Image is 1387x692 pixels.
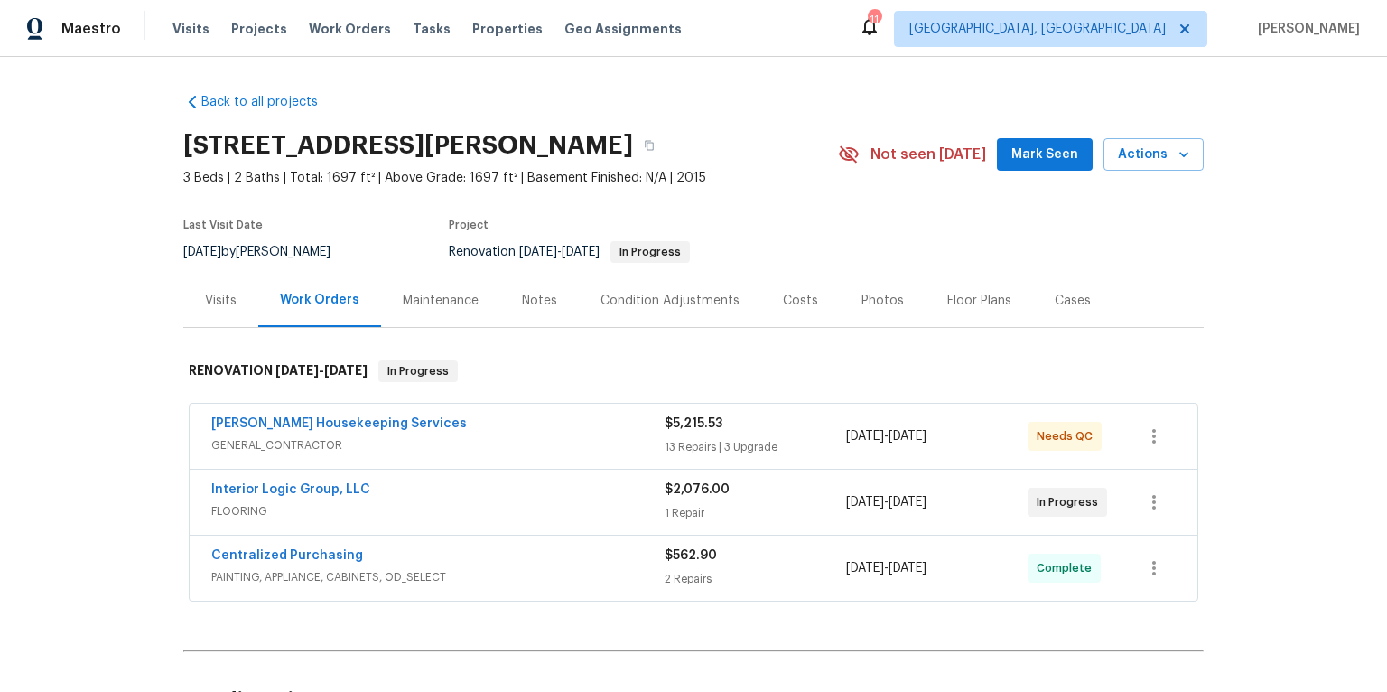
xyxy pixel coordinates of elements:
[612,247,688,257] span: In Progress
[183,241,352,263] div: by [PERSON_NAME]
[1037,427,1100,445] span: Needs QC
[889,562,926,575] span: [DATE]
[562,246,600,258] span: [DATE]
[889,496,926,509] span: [DATE]
[324,364,368,377] span: [DATE]
[1251,20,1360,38] span: [PERSON_NAME]
[449,246,690,258] span: Renovation
[1103,138,1204,172] button: Actions
[665,549,717,562] span: $562.90
[519,246,600,258] span: -
[183,169,838,187] span: 3 Beds | 2 Baths | Total: 1697 ft² | Above Grade: 1697 ft² | Basement Finished: N/A | 2015
[275,364,368,377] span: -
[211,568,665,586] span: PAINTING, APPLIANCE, CABINETS, OD_SELECT
[1118,144,1189,166] span: Actions
[309,20,391,38] span: Work Orders
[1055,292,1091,310] div: Cases
[997,138,1093,172] button: Mark Seen
[861,292,904,310] div: Photos
[783,292,818,310] div: Costs
[633,129,666,162] button: Copy Address
[380,362,456,380] span: In Progress
[183,342,1204,400] div: RENOVATION [DATE]-[DATE]In Progress
[947,292,1011,310] div: Floor Plans
[61,20,121,38] span: Maestro
[665,504,846,522] div: 1 Repair
[231,20,287,38] span: Projects
[665,570,846,588] div: 2 Repairs
[183,246,221,258] span: [DATE]
[211,549,363,562] a: Centralized Purchasing
[413,23,451,35] span: Tasks
[280,291,359,309] div: Work Orders
[211,502,665,520] span: FLOORING
[211,436,665,454] span: GENERAL_CONTRACTOR
[600,292,740,310] div: Condition Adjustments
[564,20,682,38] span: Geo Assignments
[172,20,209,38] span: Visits
[665,483,730,496] span: $2,076.00
[211,483,370,496] a: Interior Logic Group, LLC
[909,20,1166,38] span: [GEOGRAPHIC_DATA], [GEOGRAPHIC_DATA]
[889,430,926,443] span: [DATE]
[211,417,467,430] a: [PERSON_NAME] Housekeeping Services
[868,11,880,29] div: 11
[1037,493,1105,511] span: In Progress
[275,364,319,377] span: [DATE]
[1011,144,1078,166] span: Mark Seen
[189,360,368,382] h6: RENOVATION
[449,220,489,230] span: Project
[183,136,633,154] h2: [STREET_ADDRESS][PERSON_NAME]
[205,292,237,310] div: Visits
[183,93,357,111] a: Back to all projects
[846,559,926,577] span: -
[870,145,986,164] span: Not seen [DATE]
[665,438,846,456] div: 13 Repairs | 3 Upgrade
[846,427,926,445] span: -
[183,220,263,230] span: Last Visit Date
[403,292,479,310] div: Maintenance
[846,562,884,575] span: [DATE]
[665,417,722,430] span: $5,215.53
[846,493,926,511] span: -
[1037,559,1099,577] span: Complete
[472,20,543,38] span: Properties
[846,496,884,509] span: [DATE]
[846,430,884,443] span: [DATE]
[519,246,557,258] span: [DATE]
[522,292,557,310] div: Notes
